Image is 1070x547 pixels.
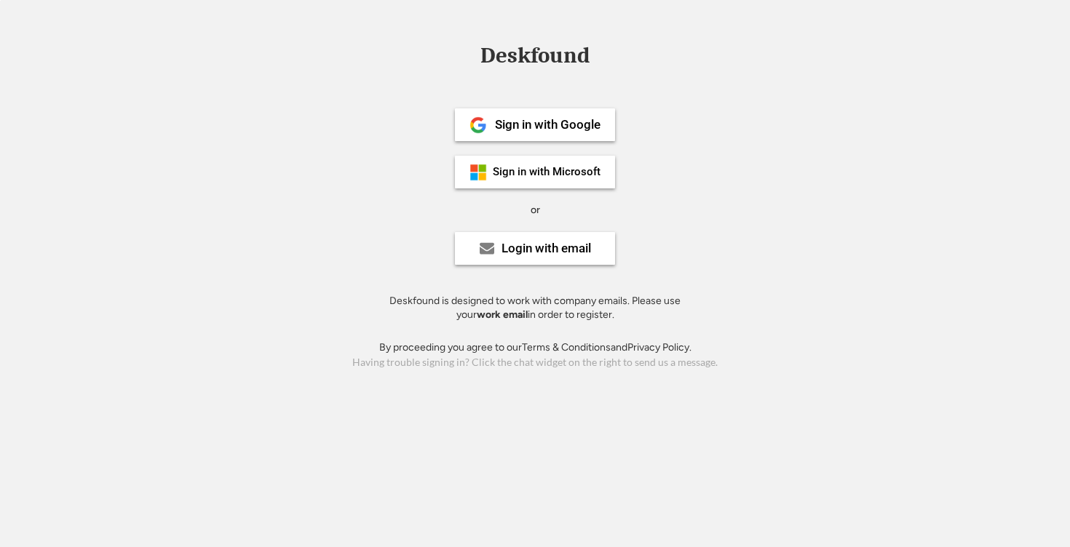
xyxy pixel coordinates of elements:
[493,167,601,177] div: Sign in with Microsoft
[469,116,487,134] img: 1024px-Google__G__Logo.svg.png
[522,341,611,354] a: Terms & Conditions
[495,119,601,131] div: Sign in with Google
[531,203,540,217] div: or
[627,341,691,354] a: Privacy Policy.
[473,44,597,67] div: Deskfound
[502,242,591,255] div: Login with email
[371,294,699,322] div: Deskfound is designed to work with company emails. Please use your in order to register.
[469,164,487,181] img: ms-symbollockup_mssymbol_19.png
[379,340,691,355] div: By proceeding you agree to our and
[477,308,528,321] strong: work email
